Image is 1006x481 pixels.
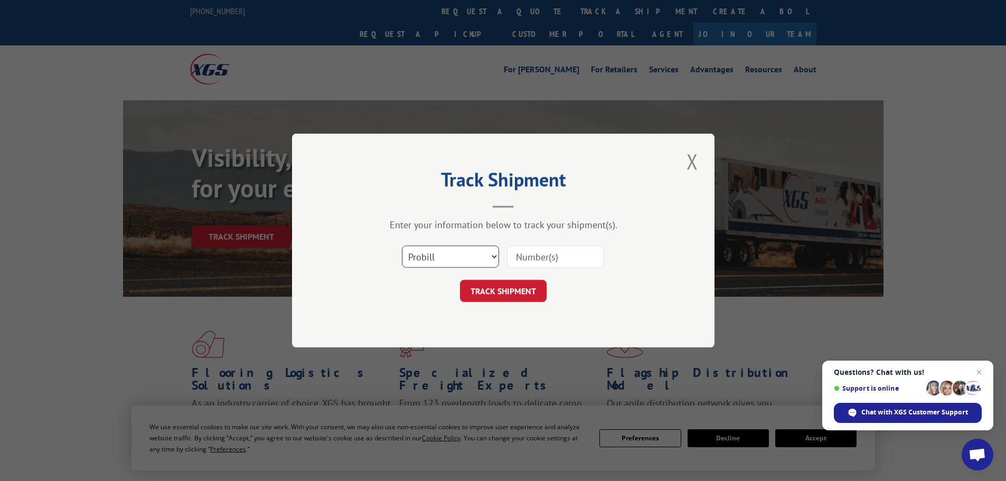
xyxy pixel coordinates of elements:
[962,439,993,470] a: Open chat
[345,172,662,192] h2: Track Shipment
[834,368,982,376] span: Questions? Chat with us!
[507,246,604,268] input: Number(s)
[683,147,701,176] button: Close modal
[834,403,982,423] span: Chat with XGS Customer Support
[834,384,923,392] span: Support is online
[861,408,968,417] span: Chat with XGS Customer Support
[460,280,547,302] button: TRACK SHIPMENT
[345,219,662,231] div: Enter your information below to track your shipment(s).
